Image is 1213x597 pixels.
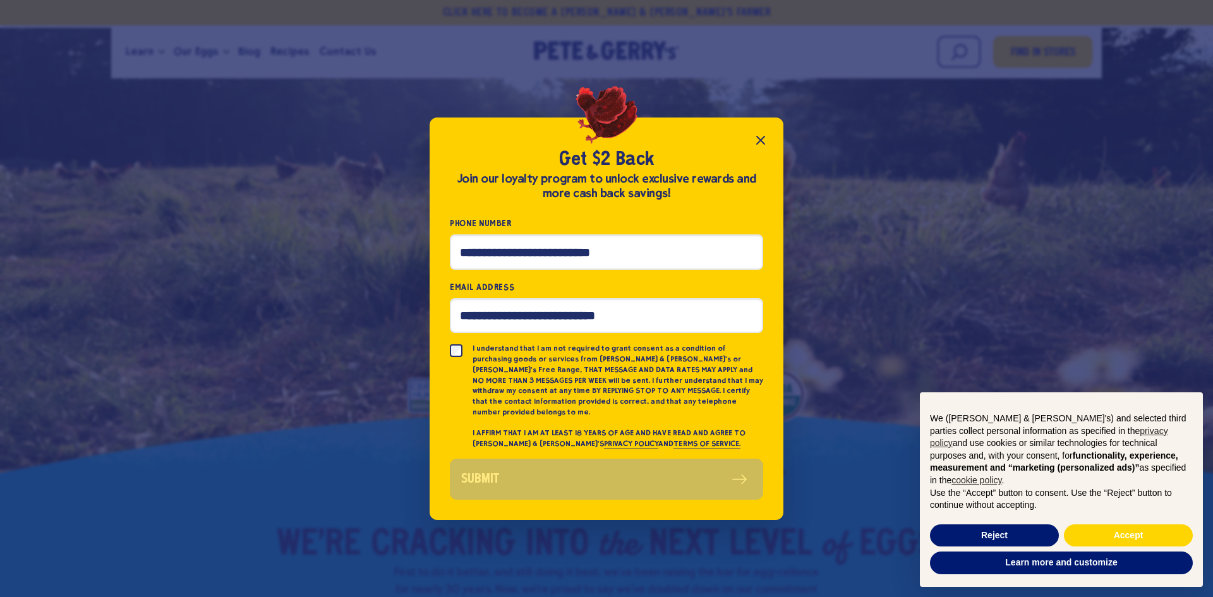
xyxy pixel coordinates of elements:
[930,552,1193,574] button: Learn more and customize
[450,280,763,294] label: Email Address
[1064,524,1193,547] button: Accept
[450,459,763,500] button: Submit
[930,487,1193,512] p: Use the “Accept” button to consent. Use the “Reject” button to continue without accepting.
[930,524,1059,547] button: Reject
[450,344,462,357] input: I understand that I am not required to grant consent as a condition of purchasing goods or servic...
[450,148,763,172] h2: Get $2 Back
[673,439,740,449] a: TERMS OF SERVICE.
[910,382,1213,597] div: Notice
[450,172,763,201] div: Join our loyalty program to unlock exclusive rewards and more cash back savings!
[748,128,773,153] button: Close popup
[930,413,1193,487] p: We ([PERSON_NAME] & [PERSON_NAME]'s) and selected third parties collect personal information as s...
[473,343,763,418] p: I understand that I am not required to grant consent as a condition of purchasing goods or servic...
[473,428,763,449] p: I AFFIRM THAT I AM AT LEAST 18 YEARS OF AGE AND HAVE READ AND AGREE TO [PERSON_NAME] & [PERSON_NA...
[604,439,658,449] a: PRIVACY POLICY
[951,475,1001,485] a: cookie policy
[450,216,763,231] label: Phone Number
